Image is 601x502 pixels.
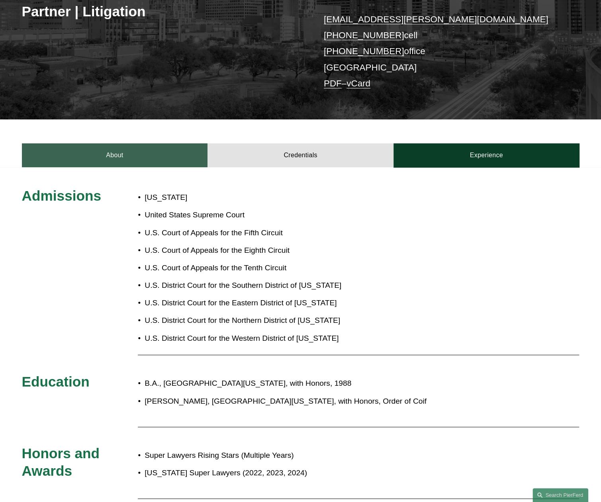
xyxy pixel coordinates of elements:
[145,191,347,205] p: [US_STATE]
[145,244,347,258] p: U.S. Court of Appeals for the Eighth Circuit
[145,226,347,240] p: U.S. Court of Appeals for the Fifth Circuit
[22,3,301,20] h3: Partner | Litigation
[145,261,347,275] p: U.S. Court of Appeals for the Tenth Circuit
[393,143,579,167] a: Experience
[208,143,393,167] a: Credentials
[347,78,370,88] a: vCard
[145,279,347,293] p: U.S. District Court for the Southern District of [US_STATE]
[22,445,103,479] span: Honors and Awards
[145,377,509,391] p: B.A., [GEOGRAPHIC_DATA][US_STATE], with Honors, 1988
[145,296,347,310] p: U.S. District Court for the Eastern District of [US_STATE]
[145,449,509,463] p: Super Lawyers Rising Stars (Multiple Years)
[324,46,404,56] a: [PHONE_NUMBER]
[324,78,342,88] a: PDF
[145,314,347,328] p: U.S. District Court for the Northern District of [US_STATE]
[22,143,208,167] a: About
[324,30,404,40] a: [PHONE_NUMBER]
[145,332,347,346] p: U.S. District Court for the Western District of [US_STATE]
[532,488,588,502] a: Search this site
[145,395,509,408] p: [PERSON_NAME], [GEOGRAPHIC_DATA][US_STATE], with Honors, Order of Coif
[324,12,556,92] p: cell office [GEOGRAPHIC_DATA] –
[145,466,509,480] p: [US_STATE] Super Lawyers (2022, 2023, 2024)
[22,374,90,389] span: Education
[324,14,548,24] a: [EMAIL_ADDRESS][PERSON_NAME][DOMAIN_NAME]
[145,208,347,222] p: United States Supreme Court
[22,188,101,203] span: Admissions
